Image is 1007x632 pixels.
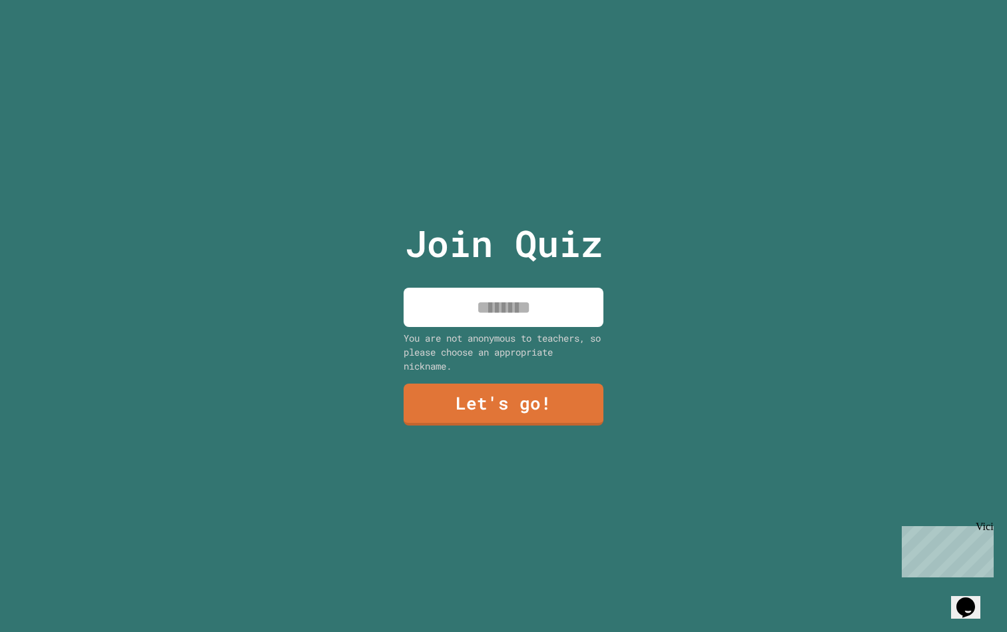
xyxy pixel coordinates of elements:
[951,579,994,619] iframe: widget di chat
[405,216,603,271] p: Join Quiz
[5,5,92,85] div: Chatta con noi ora!Vicino
[404,384,603,426] a: Let's go!
[404,331,603,373] div: You are not anonymous to teachers, so please choose an appropriate nickname.
[896,521,994,577] iframe: widget di chat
